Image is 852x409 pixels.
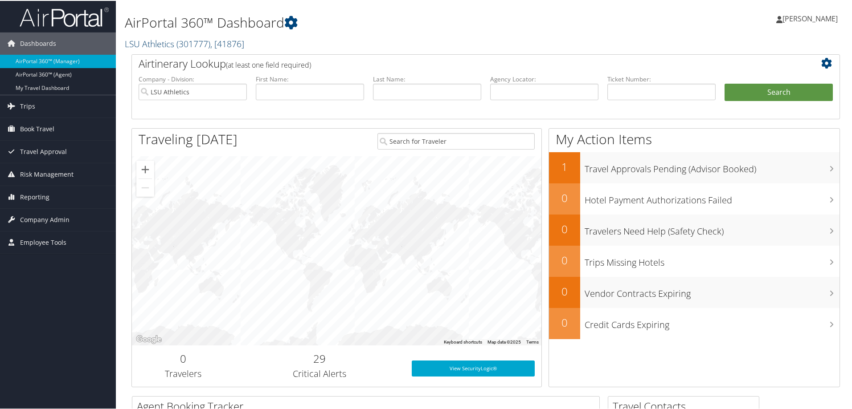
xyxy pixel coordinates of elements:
h2: 29 [241,350,398,365]
span: [PERSON_NAME] [782,13,838,23]
label: First Name: [256,74,364,83]
label: Company - Division: [139,74,247,83]
a: View SecurityLogic® [412,360,535,376]
span: Risk Management [20,162,74,185]
a: [PERSON_NAME] [776,4,847,31]
h3: Travel Approvals Pending (Advisor Booked) [585,158,840,174]
span: Dashboards [20,32,56,54]
img: Google [134,333,164,344]
a: 0Hotel Payment Authorizations Failed [549,182,840,214]
a: 0Travelers Need Help (Safety Check) [549,214,840,245]
h2: Airtinerary Lookup [139,55,774,70]
button: Zoom in [136,160,154,178]
span: Company Admin [20,208,70,230]
span: Travel Approval [20,140,67,162]
a: 0Trips Missing Hotels [549,245,840,276]
input: Search for Traveler [377,132,535,149]
h1: My Action Items [549,129,840,148]
h2: 0 [549,190,580,205]
h2: 0 [139,350,228,365]
a: 1Travel Approvals Pending (Advisor Booked) [549,151,840,182]
h3: Travelers Need Help (Safety Check) [585,220,840,237]
button: Search [725,83,833,101]
label: Agency Locator: [490,74,598,83]
h1: AirPortal 360™ Dashboard [125,12,606,31]
span: Trips [20,94,35,117]
h2: 0 [549,221,580,236]
span: ( 301777 ) [176,37,210,49]
span: Map data ©2025 [487,339,521,344]
a: 0Vendor Contracts Expiring [549,276,840,307]
span: Reporting [20,185,49,207]
h2: 1 [549,158,580,174]
label: Last Name: [373,74,481,83]
h3: Critical Alerts [241,367,398,379]
button: Zoom out [136,178,154,196]
span: Book Travel [20,117,54,139]
label: Ticket Number: [607,74,716,83]
h3: Credit Cards Expiring [585,313,840,330]
span: , [ 41876 ] [210,37,244,49]
button: Keyboard shortcuts [444,338,482,344]
h2: 0 [549,252,580,267]
a: Open this area in Google Maps (opens a new window) [134,333,164,344]
span: Employee Tools [20,231,66,253]
a: Terms (opens in new tab) [526,339,539,344]
h3: Trips Missing Hotels [585,251,840,268]
h2: 0 [549,314,580,329]
h3: Travelers [139,367,228,379]
h2: 0 [549,283,580,298]
h1: Traveling [DATE] [139,129,238,148]
h3: Vendor Contracts Expiring [585,282,840,299]
img: airportal-logo.png [20,6,109,27]
span: (at least one field required) [226,59,311,69]
a: LSU Athletics [125,37,244,49]
h3: Hotel Payment Authorizations Failed [585,189,840,206]
a: 0Credit Cards Expiring [549,307,840,338]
